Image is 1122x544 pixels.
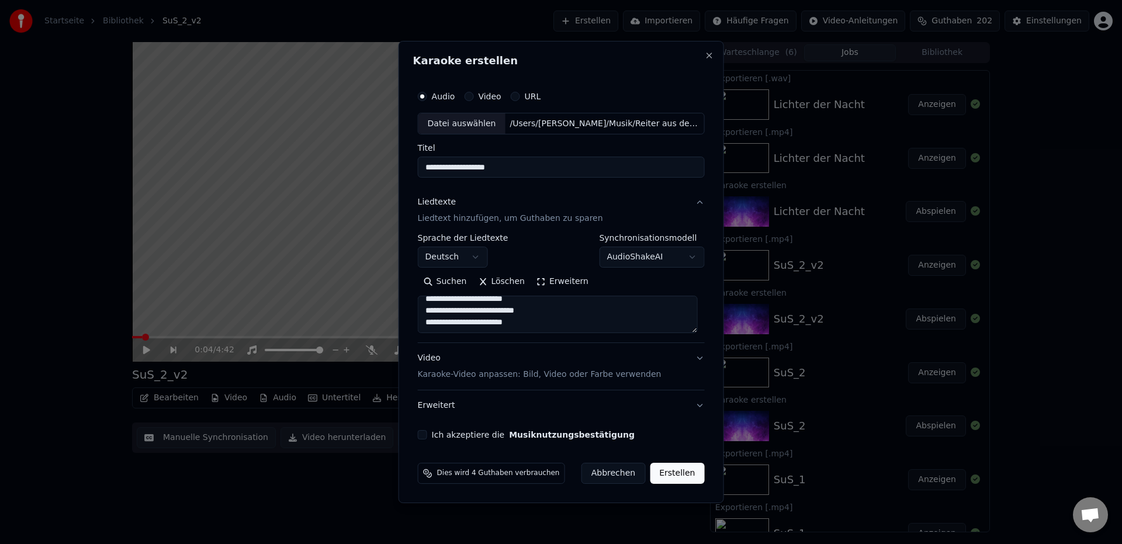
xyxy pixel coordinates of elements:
button: Suchen [418,273,473,292]
button: Erweitert [418,390,705,421]
p: Karaoke-Video anpassen: Bild, Video oder Farbe verwenden [418,369,662,380]
div: LiedtexteLiedtext hinzufügen, um Guthaben zu sparen [418,234,705,343]
div: Video [418,353,662,381]
h2: Karaoke erstellen [413,56,709,66]
span: Dies wird 4 Guthaben verbrauchen [437,469,560,478]
button: VideoKaraoke-Video anpassen: Bild, Video oder Farbe verwenden [418,344,705,390]
label: Synchronisationsmodell [599,234,704,242]
label: URL [525,92,541,101]
button: Ich akzeptiere die [509,431,635,439]
label: Video [478,92,501,101]
label: Sprache der Liedtexte [418,234,508,242]
button: Erweitern [531,273,594,292]
label: Ich akzeptiere die [432,431,635,439]
button: LiedtexteLiedtext hinzufügen, um Guthaben zu sparen [418,188,705,234]
label: Audio [432,92,455,101]
button: Löschen [472,273,530,292]
label: Titel [418,144,705,153]
p: Liedtext hinzufügen, um Guthaben zu sparen [418,213,603,225]
button: Erstellen [650,463,704,484]
div: Liedtexte [418,197,456,209]
div: /Users/[PERSON_NAME]/Musik/Reiter aus dem Staub/Reiter aus dem Staub.wav [505,118,704,130]
button: Abbrechen [581,463,645,484]
div: Datei auswählen [418,113,505,134]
